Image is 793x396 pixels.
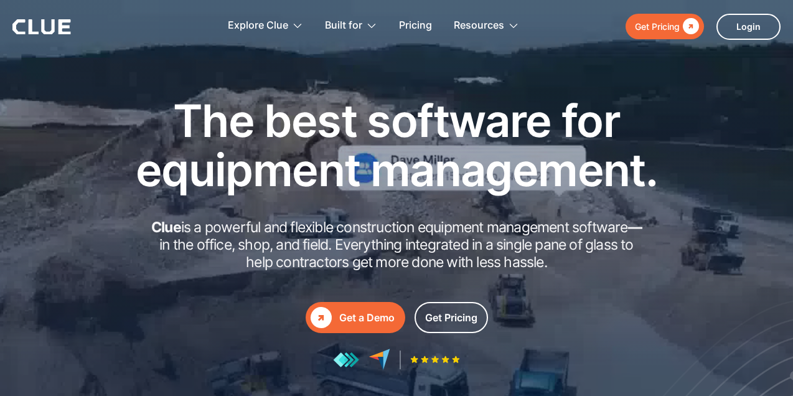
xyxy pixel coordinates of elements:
[415,302,488,333] a: Get Pricing
[635,19,680,34] div: Get Pricing
[148,219,645,271] h2: is a powerful and flexible construction equipment management software in the office, shop, and fi...
[626,14,704,39] a: Get Pricing
[325,6,362,45] div: Built for
[454,6,504,45] div: Resources
[425,310,477,326] div: Get Pricing
[399,6,432,45] a: Pricing
[628,219,642,236] strong: —
[311,307,332,328] div: 
[116,96,677,194] h1: The best software for equipment management.
[339,310,395,326] div: Get a Demo
[325,6,377,45] div: Built for
[228,6,303,45] div: Explore Clue
[333,352,359,368] img: reviews at getapp
[368,349,390,370] img: reviews at capterra
[228,6,288,45] div: Explore Clue
[410,356,460,364] img: Five-star rating icon
[454,6,519,45] div: Resources
[306,302,405,333] a: Get a Demo
[151,219,181,236] strong: Clue
[716,14,781,40] a: Login
[680,19,699,34] div: 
